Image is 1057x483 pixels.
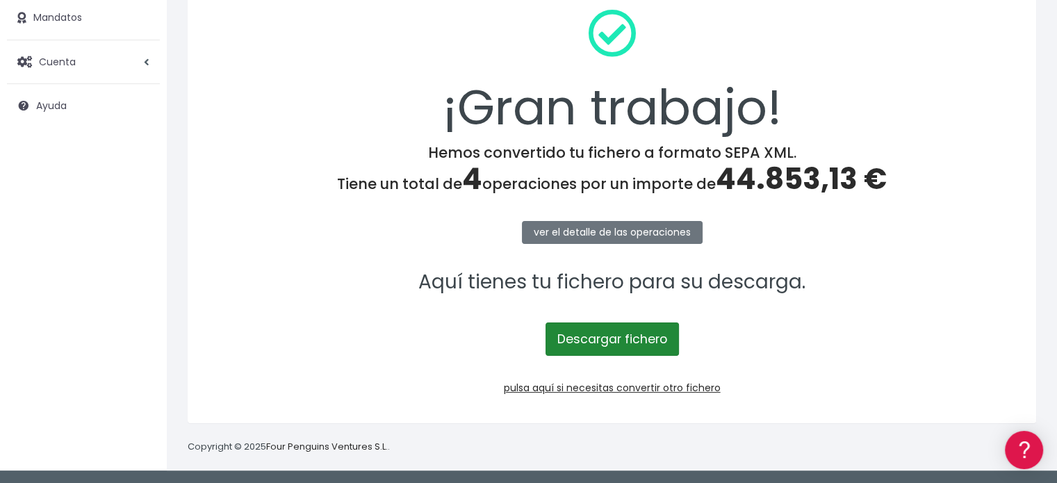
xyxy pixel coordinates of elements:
button: Contáctanos [14,372,264,396]
a: Descargar fichero [546,322,679,356]
a: Información general [14,118,264,140]
p: Copyright © 2025 . [188,440,390,455]
div: Programadores [14,334,264,347]
a: ver el detalle de las operaciones [522,221,703,244]
a: Perfiles de empresas [14,240,264,262]
h4: Hemos convertido tu fichero a formato SEPA XML. Tiene un total de operaciones por un importe de [206,144,1018,197]
a: pulsa aquí si necesitas convertir otro fichero [504,381,721,395]
a: Videotutoriales [14,219,264,240]
span: 44.853,13 € [716,158,887,199]
span: Cuenta [39,54,76,68]
a: Problemas habituales [14,197,264,219]
div: Información general [14,97,264,110]
span: Ayuda [36,99,67,113]
a: General [14,298,264,320]
a: Formatos [14,176,264,197]
a: Ayuda [7,91,160,120]
a: API [14,355,264,377]
a: POWERED BY ENCHANT [191,400,268,414]
p: Aquí tienes tu fichero para su descarga. [206,267,1018,298]
div: Facturación [14,276,264,289]
a: Four Penguins Ventures S.L. [266,440,388,453]
div: Convertir ficheros [14,154,264,167]
a: Cuenta [7,47,160,76]
a: Mandatos [7,3,160,33]
span: 4 [462,158,482,199]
